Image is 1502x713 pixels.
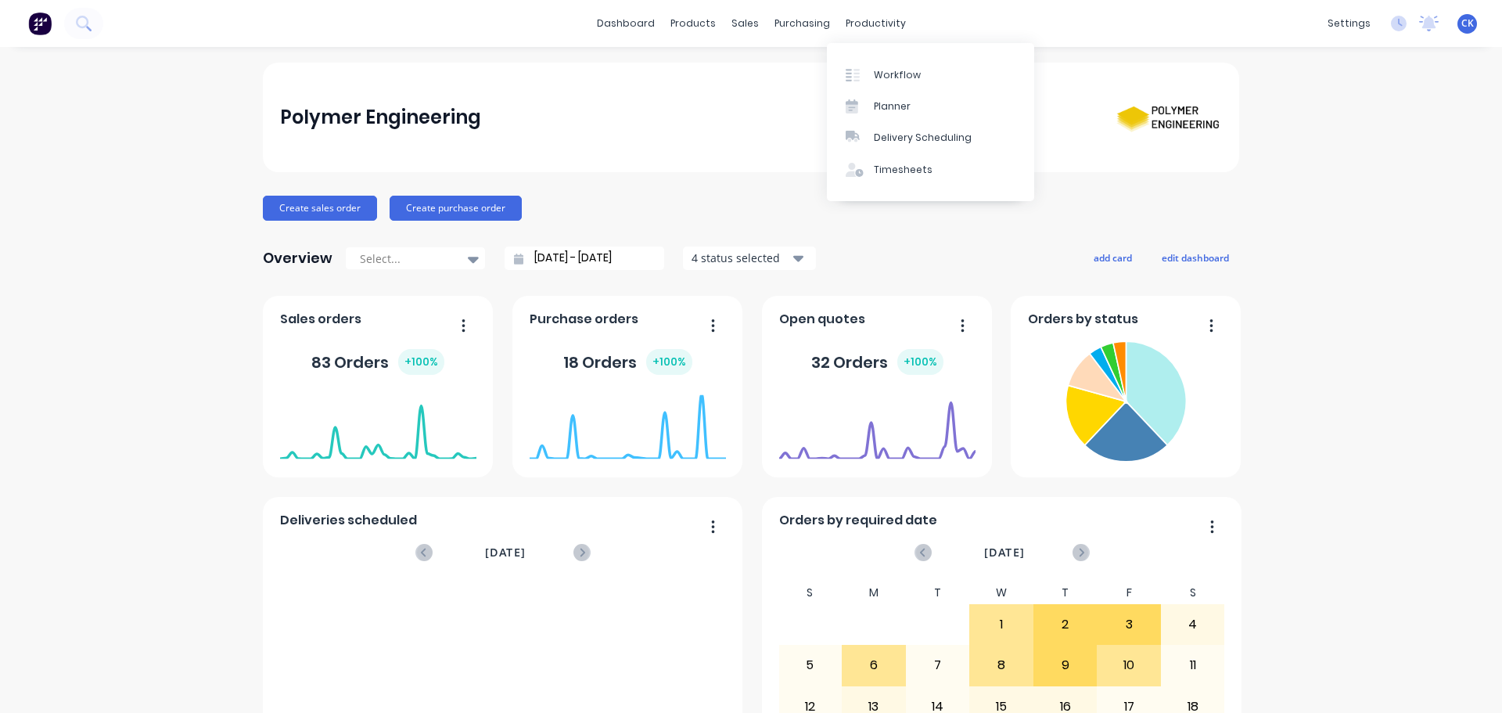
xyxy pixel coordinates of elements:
[1461,16,1474,31] span: CK
[827,154,1034,185] a: Timesheets
[1112,87,1222,148] img: Polymer Engineering
[1097,582,1161,604] div: F
[874,163,932,177] div: Timesheets
[663,12,724,35] div: products
[1161,582,1225,604] div: S
[827,59,1034,90] a: Workflow
[1162,605,1224,644] div: 4
[263,243,332,274] div: Overview
[827,91,1034,122] a: Planner
[263,196,377,221] button: Create sales order
[779,310,865,329] span: Open quotes
[874,99,911,113] div: Planner
[398,349,444,375] div: + 100 %
[692,250,790,266] div: 4 status selected
[970,605,1033,644] div: 1
[1098,646,1160,685] div: 10
[838,12,914,35] div: productivity
[843,646,905,685] div: 6
[724,12,767,35] div: sales
[280,102,481,133] div: Polymer Engineering
[874,131,972,145] div: Delivery Scheduling
[779,511,937,530] span: Orders by required date
[1152,247,1239,268] button: edit dashboard
[563,349,692,375] div: 18 Orders
[530,310,638,329] span: Purchase orders
[906,582,970,604] div: T
[311,349,444,375] div: 83 Orders
[767,12,838,35] div: purchasing
[969,582,1033,604] div: W
[779,646,842,685] div: 5
[280,310,361,329] span: Sales orders
[1320,12,1378,35] div: settings
[28,12,52,35] img: Factory
[1162,646,1224,685] div: 11
[778,582,843,604] div: S
[811,349,943,375] div: 32 Orders
[1034,605,1097,644] div: 2
[1098,605,1160,644] div: 3
[589,12,663,35] a: dashboard
[1083,247,1142,268] button: add card
[646,349,692,375] div: + 100 %
[1034,646,1097,685] div: 9
[907,646,969,685] div: 7
[390,196,522,221] button: Create purchase order
[827,122,1034,153] a: Delivery Scheduling
[970,646,1033,685] div: 8
[1028,310,1138,329] span: Orders by status
[485,544,526,561] span: [DATE]
[984,544,1025,561] span: [DATE]
[683,247,816,270] button: 4 status selected
[842,582,906,604] div: M
[874,68,921,82] div: Workflow
[1033,582,1098,604] div: T
[897,349,943,375] div: + 100 %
